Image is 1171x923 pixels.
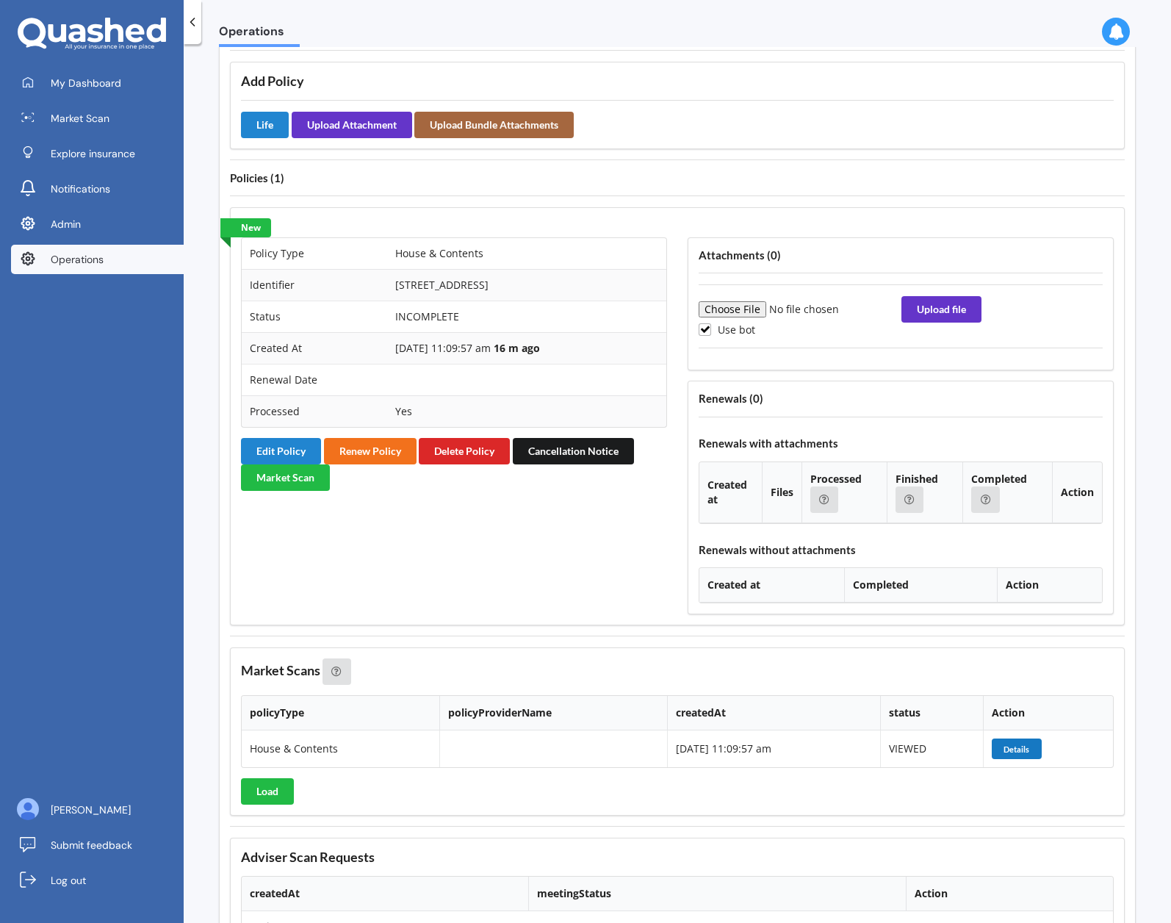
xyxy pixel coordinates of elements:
[387,395,666,427] td: Yes
[51,252,104,267] span: Operations
[51,146,135,161] span: Explore insurance
[699,248,1103,262] h4: Attachments ( 0 )
[419,438,510,464] button: Delete Policy
[242,269,387,301] td: Identifier
[219,24,300,44] span: Operations
[17,798,39,820] img: ALV-UjU6YHOUIM1AGx_4vxbOkaOq-1eqc8a3URkVIJkc_iWYmQ98kTe7fc9QMVOBV43MoXmOPfWPN7JjnmUwLuIGKVePaQgPQ...
[762,462,801,523] th: Files
[513,438,634,464] button: Cancellation Notice
[494,341,540,355] b: 16 m ago
[699,568,844,603] th: Created at
[528,877,906,911] th: meetingStatus
[241,778,294,805] button: Load
[887,462,963,523] th: Finished
[11,174,184,204] a: Notifications
[241,849,1114,866] h3: Adviser Scan Requests
[51,76,121,90] span: My Dashboard
[11,209,184,239] a: Admin
[11,68,184,98] a: My Dashboard
[51,802,131,817] span: [PERSON_NAME]
[699,437,1103,450] h4: Renewals with attachments
[292,112,412,138] button: Upload Attachment
[230,171,1125,185] h4: Policies ( 1 )
[699,543,1103,557] h4: Renewals without attachments
[241,112,289,138] button: Life
[667,696,880,730] th: createdAt
[51,111,109,126] span: Market Scan
[983,696,1113,730] th: Action
[667,730,880,767] td: [DATE] 11:09:57 am
[242,238,387,269] td: Policy Type
[844,568,997,603] th: Completed
[51,217,81,231] span: Admin
[387,238,666,269] td: House & Contents
[220,218,272,237] a: New
[11,866,184,895] a: Log out
[51,182,110,196] span: Notifications
[242,301,387,332] td: Status
[997,568,1102,603] th: Action
[241,73,1114,90] h3: Add Policy
[241,658,1114,685] h3: Market Scans
[962,462,1052,523] th: Completed
[242,696,439,730] th: policyType
[324,438,417,464] button: Renew Policy
[801,462,887,523] th: Processed
[242,877,528,911] th: createdAt
[414,112,574,138] button: Upload Bundle Attachments
[906,877,1113,911] th: Action
[51,838,132,852] span: Submit feedback
[242,364,387,395] td: Renewal Date
[699,323,755,336] label: Use bot
[11,245,184,274] a: Operations
[699,392,1103,406] h4: Renewals ( 0 )
[11,795,184,825] a: [PERSON_NAME]
[1052,462,1102,523] th: Action
[992,739,1042,759] button: Details
[51,873,86,888] span: Log out
[11,830,184,860] a: Submit feedback
[387,301,666,332] td: INCOMPLETE
[387,269,666,301] td: [STREET_ADDRESS]
[699,462,762,523] th: Created at
[880,696,983,730] th: status
[241,438,321,464] button: Edit Policy
[242,395,387,427] td: Processed
[11,139,184,168] a: Explore insurance
[11,104,184,133] a: Market Scan
[880,730,983,767] td: VIEWED
[242,730,439,767] td: House & Contents
[439,696,667,730] th: policyProviderName
[241,464,330,491] button: Market Scan
[901,296,981,323] button: Upload file
[242,332,387,364] td: Created At
[387,332,666,364] td: [DATE] 11:09:57 am
[992,741,1044,755] a: Details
